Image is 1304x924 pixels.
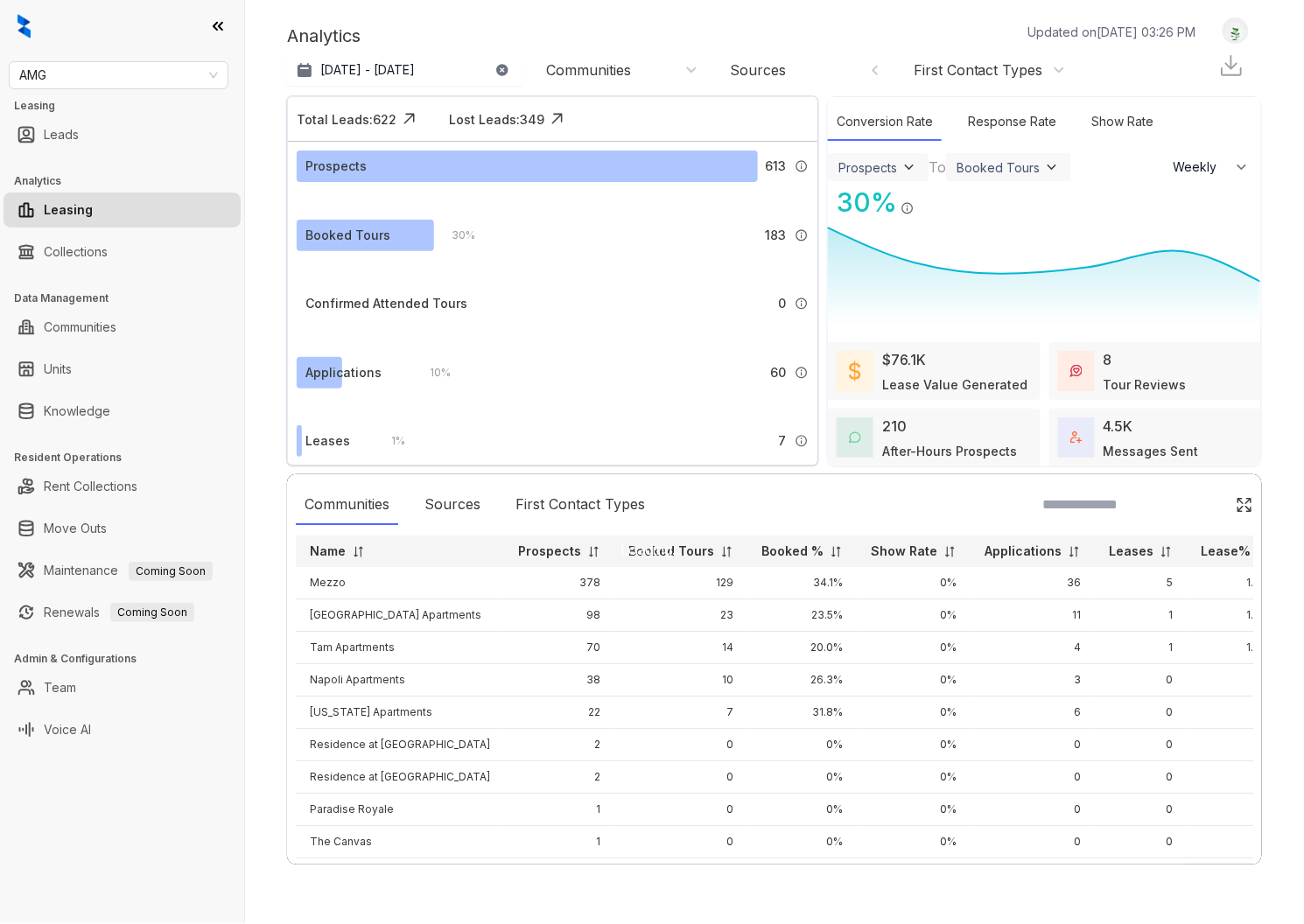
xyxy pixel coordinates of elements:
span: Weekly [1174,158,1227,176]
td: 0% [747,794,857,826]
img: Info [901,201,915,215]
div: 210 [882,416,907,437]
li: Maintenance [4,553,241,588]
img: sorting [1068,545,1081,558]
img: TourReviews [1070,365,1083,377]
img: ViewFilterArrow [901,158,918,176]
td: 0% [747,761,857,794]
div: 30 % [434,226,475,245]
td: 0% [747,729,857,761]
a: Leads [44,117,79,152]
img: AfterHoursConversations [849,431,861,444]
a: Team [44,670,76,705]
td: The Canvas [296,826,504,858]
td: 23.5% [747,599,857,632]
td: [GEOGRAPHIC_DATA] Apartments [296,599,504,632]
div: $76.1K [882,349,926,370]
li: Leads [4,117,241,152]
img: Click Icon [1236,496,1253,514]
img: sorting [1160,545,1173,558]
span: AMG [19,62,218,88]
td: 20.0% [747,632,857,664]
td: 0 [614,858,747,891]
p: Lease% [1201,542,1251,560]
td: Mezzo [296,567,504,599]
div: Communities [296,485,398,525]
td: 0 [1095,761,1187,794]
img: Info [795,434,809,448]
td: 0 [971,794,1095,826]
td: 1 [504,826,614,858]
div: Messages Sent [1104,442,1199,460]
div: Loading... [621,541,684,558]
td: 0% [857,729,971,761]
td: 0 [971,858,1095,891]
img: Info [795,366,809,380]
td: 1 [504,858,614,891]
td: 5 [1095,567,1187,599]
img: Click Icon [396,106,423,132]
div: Communities [546,60,631,80]
li: Collections [4,234,241,269]
a: Move Outs [44,511,107,546]
td: 1.0% [1187,599,1284,632]
td: Napoli Apartments [296,664,504,696]
td: 1.0% [1187,632,1284,664]
a: Knowledge [44,394,110,429]
li: Move Outs [4,511,241,546]
td: 0% [857,664,971,696]
td: 34.1% [747,567,857,599]
p: Applications [985,542,1062,560]
img: UserAvatar [1223,22,1248,40]
span: 7 [778,431,786,451]
td: 0% [857,696,971,729]
div: Response Rate [959,103,1065,141]
td: Campus Crossing [296,858,504,891]
p: Analytics [287,23,361,49]
td: 0 [971,826,1095,858]
p: Leases [1109,542,1153,560]
img: SearchIcon [1199,497,1214,512]
td: 0% [857,599,971,632]
td: 0 [1095,858,1187,891]
span: 183 [765,226,786,245]
td: 2 [504,761,614,794]
td: 4 [971,632,1095,664]
p: Prospects [518,542,581,560]
td: 0 [1095,826,1187,858]
img: Loader [564,366,740,541]
td: 7 [614,696,747,729]
img: sorting [352,545,365,558]
td: 0 [1095,664,1187,696]
div: Lost Leads: 349 [449,110,544,129]
td: 0% [1187,794,1284,826]
div: 8 [1104,349,1112,370]
td: 23 [614,599,747,632]
span: 0 [778,294,786,313]
div: 1 % [374,431,405,451]
button: [DATE] - [DATE] [287,54,523,86]
div: Confirmed Attended Tours [305,294,467,313]
div: Total Leads: 622 [297,110,396,129]
td: 0% [1187,664,1284,696]
a: Collections [44,234,108,269]
td: Tam Apartments [296,632,504,664]
p: [DATE] - [DATE] [320,61,415,79]
div: Booked Tours [957,160,1040,175]
img: sorting [943,545,957,558]
li: Renewals [4,595,241,630]
td: 6 [971,696,1095,729]
td: 0% [1187,696,1284,729]
td: 31.8% [747,696,857,729]
a: Leasing [44,192,93,227]
td: 1.0% [1187,567,1284,599]
td: 0 [1095,729,1187,761]
div: After-Hours Prospects [882,442,1017,460]
td: 129 [614,567,747,599]
td: 0 [614,794,747,826]
td: 0% [857,761,971,794]
img: Info [795,297,809,311]
a: Rent Collections [44,469,137,504]
td: 0 [1095,696,1187,729]
button: Weekly [1163,151,1261,183]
